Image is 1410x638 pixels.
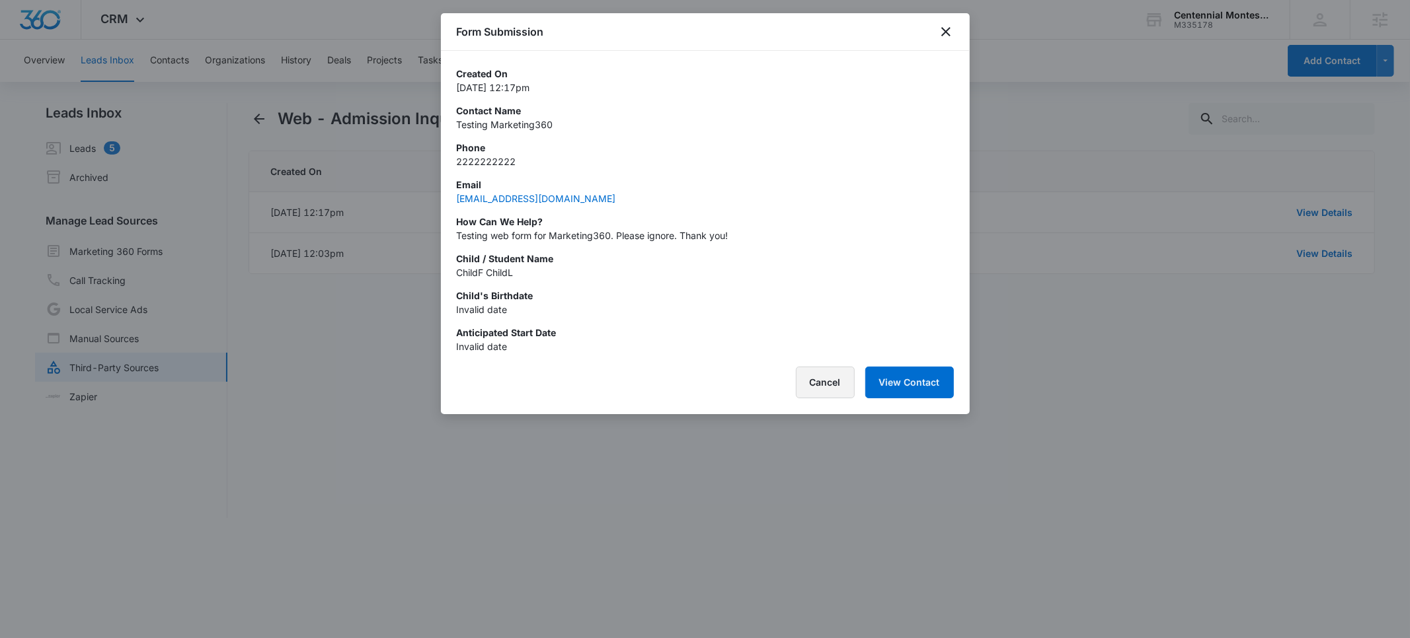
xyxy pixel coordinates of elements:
p: Testing web form for Marketing360. Please ignore. Thank you! [457,229,954,242]
p: Invalid date [457,302,954,316]
p: Contact Name [457,104,954,118]
a: [EMAIL_ADDRESS][DOMAIN_NAME] [457,193,616,204]
p: Child / Student Name [457,252,954,266]
p: Email [457,178,954,192]
button: close [938,24,954,40]
p: Created On [457,67,954,81]
p: 2222222222 [457,155,954,168]
h1: Form Submission [457,24,544,40]
p: ChildF ChildL [457,266,954,279]
p: Invalid date [457,339,954,353]
p: Phone [457,141,954,155]
p: Testing Marketing360 [457,118,954,131]
p: Child's Birthdate [457,289,954,302]
button: Cancel [796,367,855,398]
p: [DATE] 12:17pm [457,81,954,94]
p: How can we help? [457,215,954,229]
p: Anticipated Start Date [457,326,954,339]
button: View Contact [865,367,954,398]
